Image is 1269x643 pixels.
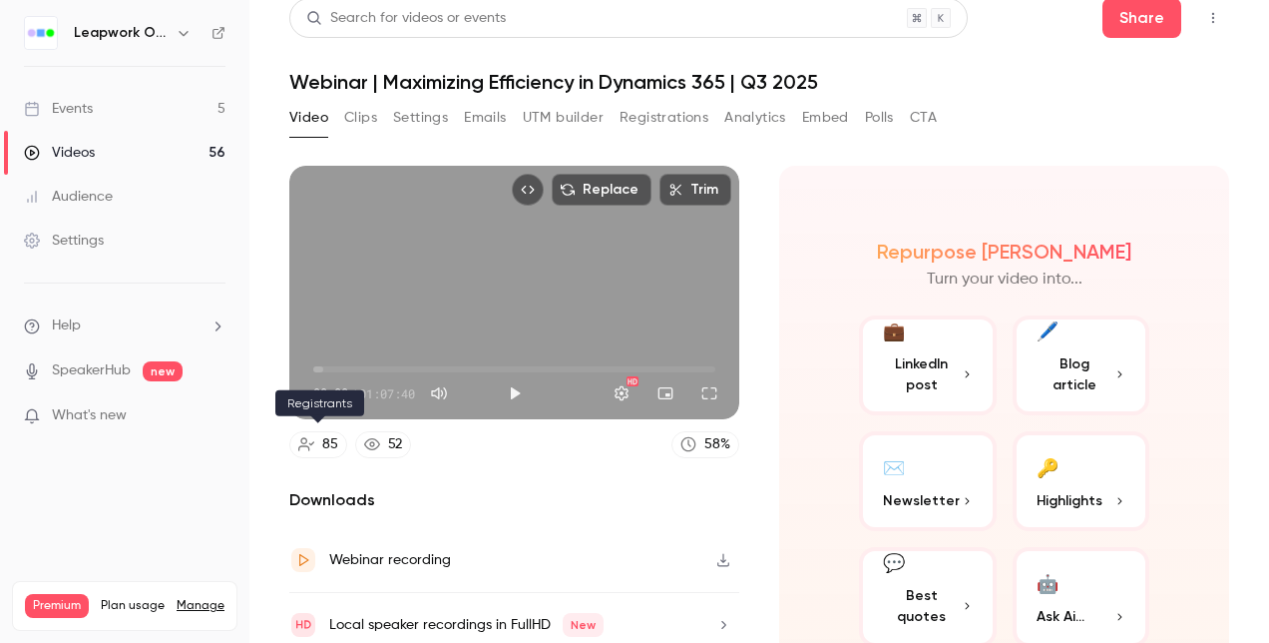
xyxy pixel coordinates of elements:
[306,8,506,29] div: Search for videos or events
[1013,431,1150,531] button: 🔑Highlights
[927,268,1082,292] p: Turn your video into...
[620,102,708,134] button: Registrations
[74,23,168,43] h6: Leapwork Online Event
[322,434,338,455] div: 85
[313,384,415,402] div: 00:00
[689,373,729,413] button: Full screen
[388,434,402,455] div: 52
[512,174,544,206] button: Embed video
[177,598,224,614] a: Manage
[25,594,89,618] span: Premium
[289,102,328,134] button: Video
[24,99,93,119] div: Events
[910,102,937,134] button: CTA
[1037,567,1058,598] div: 🤖
[52,316,81,336] span: Help
[883,550,905,577] div: 💬
[329,548,451,572] div: Webinar recording
[602,373,641,413] button: Settings
[724,102,786,134] button: Analytics
[1037,606,1084,627] span: Ask Ai...
[202,407,225,425] iframe: Noticeable Trigger
[143,361,183,381] span: new
[24,316,225,336] li: help-dropdown-opener
[627,376,638,386] div: HD
[329,613,604,637] div: Local speaker recordings in FullHD
[495,373,535,413] button: Play
[704,434,730,455] div: 58 %
[883,585,961,627] span: Best quotes
[659,174,731,206] button: Trim
[1013,316,1150,415] button: 🖊️Blog article
[883,451,905,482] div: ✉️
[350,384,357,402] span: /
[883,319,905,345] div: 💼
[289,488,739,512] h2: Downloads
[859,316,997,415] button: 💼LinkedIn post
[355,431,411,458] a: 52
[1037,490,1102,511] span: Highlights
[552,174,651,206] button: Replace
[877,240,1131,264] h2: Repurpose [PERSON_NAME]
[359,384,415,402] span: 01:07:40
[313,384,348,402] span: 00:00
[289,70,1229,94] h1: Webinar | Maximizing Efficiency in Dynamics 365 | Q3 2025
[523,102,604,134] button: UTM builder
[25,17,57,49] img: Leapwork Online Event
[802,102,849,134] button: Embed
[865,102,894,134] button: Polls
[563,613,604,637] span: New
[883,353,961,395] span: LinkedIn post
[289,431,347,458] a: 85
[671,431,739,458] a: 58%
[1037,319,1058,345] div: 🖊️
[393,102,448,134] button: Settings
[101,598,165,614] span: Plan usage
[883,490,960,511] span: Newsletter
[464,102,506,134] button: Emails
[419,373,459,413] button: Mute
[52,360,131,381] a: SpeakerHub
[645,373,685,413] button: Turn on miniplayer
[1197,2,1229,34] button: Top Bar Actions
[1037,451,1058,482] div: 🔑
[1037,353,1114,395] span: Blog article
[52,405,127,426] span: What's new
[24,143,95,163] div: Videos
[24,187,113,207] div: Audience
[24,231,104,251] div: Settings
[859,431,997,531] button: ✉️Newsletter
[344,102,377,134] button: Clips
